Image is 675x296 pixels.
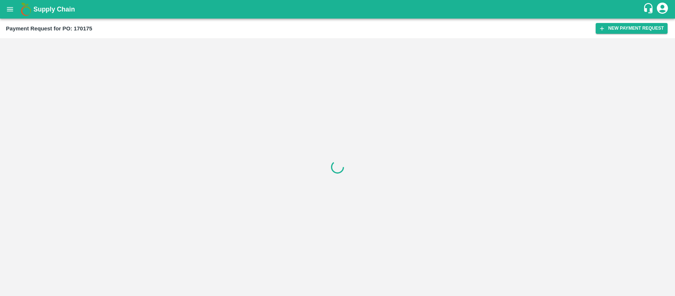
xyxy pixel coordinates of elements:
b: Payment Request for PO: 170175 [6,26,92,32]
a: Supply Chain [33,4,643,14]
img: logo [19,2,33,17]
div: customer-support [643,3,656,16]
div: account of current user [656,1,669,17]
button: open drawer [1,1,19,18]
b: Supply Chain [33,6,75,13]
button: New Payment Request [596,23,668,34]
